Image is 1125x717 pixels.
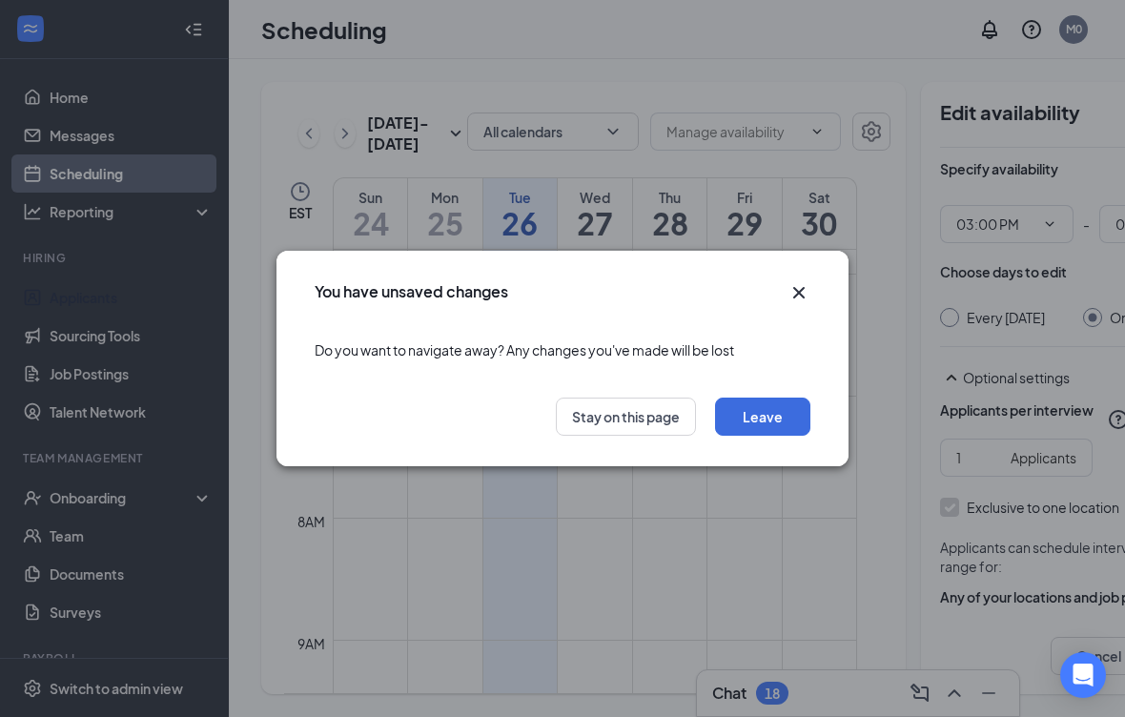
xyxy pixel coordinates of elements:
[556,398,696,436] button: Stay on this page
[787,281,810,304] button: Close
[315,281,508,302] h3: You have unsaved changes
[1060,652,1106,698] div: Open Intercom Messenger
[315,321,810,379] div: Do you want to navigate away? Any changes you've made will be lost
[787,281,810,304] svg: Cross
[715,398,810,436] button: Leave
